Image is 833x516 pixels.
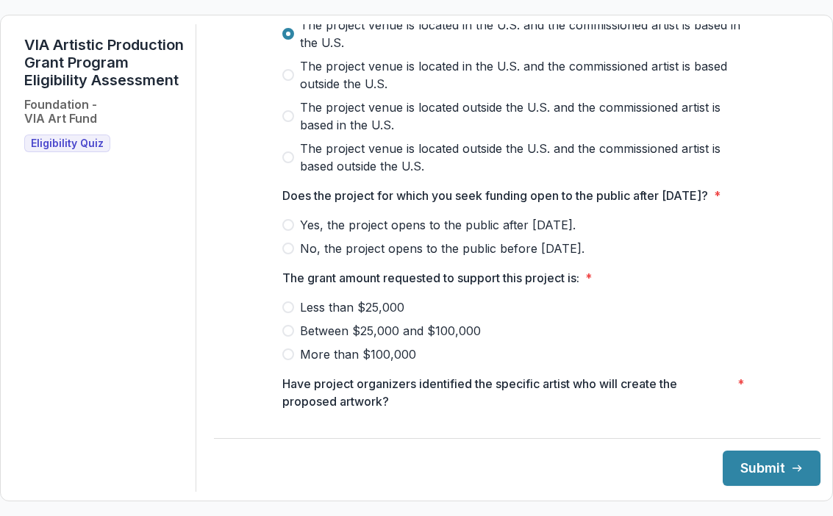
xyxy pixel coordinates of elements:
[300,345,416,363] span: More than $100,000
[723,451,821,486] button: Submit
[300,98,753,134] span: The project venue is located outside the U.S. and the commissioned artist is based in the U.S.
[300,322,481,340] span: Between $25,000 and $100,000
[300,57,753,93] span: The project venue is located in the U.S. and the commissioned artist is based outside the U.S.
[300,16,753,51] span: The project venue is located in the U.S. and the commissioned artist is based in the U.S.
[24,36,184,89] h1: VIA Artistic Production Grant Program Eligibility Assessment
[300,140,753,175] span: The project venue is located outside the U.S. and the commissioned artist is based outside the U.S.
[300,298,404,316] span: Less than $25,000
[282,375,732,410] p: Have project organizers identified the specific artist who will create the proposed artwork?
[282,187,708,204] p: Does the project for which you seek funding open to the public after [DATE]?
[300,240,584,257] span: No, the project opens to the public before [DATE].
[300,216,576,234] span: Yes, the project opens to the public after [DATE].
[282,269,579,287] p: The grant amount requested to support this project is:
[31,137,104,150] span: Eligibility Quiz
[24,98,97,126] h2: Foundation - VIA Art Fund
